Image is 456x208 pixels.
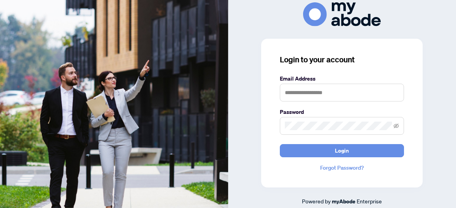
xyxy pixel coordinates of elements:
[280,74,404,83] label: Email Address
[280,163,404,172] a: Forgot Password?
[302,198,331,205] span: Powered by
[280,144,404,157] button: Login
[280,108,404,116] label: Password
[303,2,381,26] img: ma-logo
[280,54,404,65] h3: Login to your account
[332,197,355,206] a: myAbode
[357,198,382,205] span: Enterprise
[394,123,399,129] span: eye-invisible
[335,144,349,157] span: Login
